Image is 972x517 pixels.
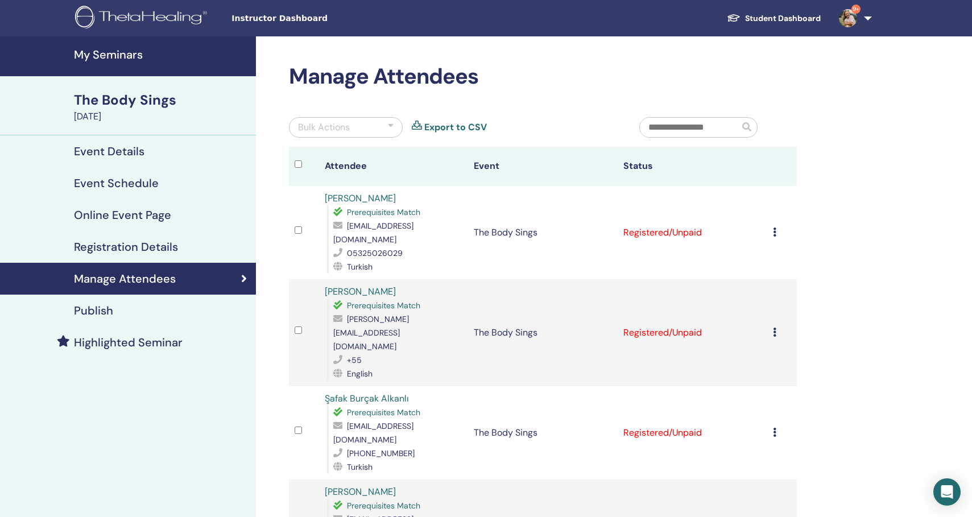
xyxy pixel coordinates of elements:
[347,262,373,272] span: Turkish
[298,121,350,134] div: Bulk Actions
[347,300,420,311] span: Prerequisites Match
[347,462,373,472] span: Turkish
[468,147,618,186] th: Event
[933,478,961,506] div: Open Intercom Messenger
[727,13,741,23] img: graduation-cap-white.svg
[468,186,618,279] td: The Body Sings
[333,421,413,445] span: [EMAIL_ADDRESS][DOMAIN_NAME]
[468,386,618,479] td: The Body Sings
[74,240,178,254] h4: Registration Details
[74,90,249,110] div: The Body Sings
[319,147,469,186] th: Attendee
[333,314,409,351] span: [PERSON_NAME][EMAIL_ADDRESS][DOMAIN_NAME]
[231,13,402,24] span: Instructor Dashboard
[74,176,159,190] h4: Event Schedule
[74,110,249,123] div: [DATE]
[839,9,857,27] img: default.jpg
[74,48,249,61] h4: My Seminars
[74,144,144,158] h4: Event Details
[851,5,861,14] span: 9+
[347,207,420,217] span: Prerequisites Match
[325,486,396,498] a: [PERSON_NAME]
[347,448,415,458] span: [PHONE_NUMBER]
[347,369,373,379] span: English
[74,208,171,222] h4: Online Event Page
[718,8,830,29] a: Student Dashboard
[74,336,183,349] h4: Highlighted Seminar
[325,392,409,404] a: Şafak Burçak Alkanlı
[347,407,420,417] span: Prerequisites Match
[325,192,396,204] a: [PERSON_NAME]
[618,147,767,186] th: Status
[74,272,176,286] h4: Manage Attendees
[424,121,487,134] a: Export to CSV
[67,90,256,123] a: The Body Sings[DATE]
[347,501,420,511] span: Prerequisites Match
[289,64,797,90] h2: Manage Attendees
[74,304,113,317] h4: Publish
[347,355,362,365] span: +55
[75,6,211,31] img: logo.png
[347,248,403,258] span: 05325026029
[325,286,396,297] a: [PERSON_NAME]
[468,279,618,386] td: The Body Sings
[333,221,413,245] span: [EMAIL_ADDRESS][DOMAIN_NAME]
